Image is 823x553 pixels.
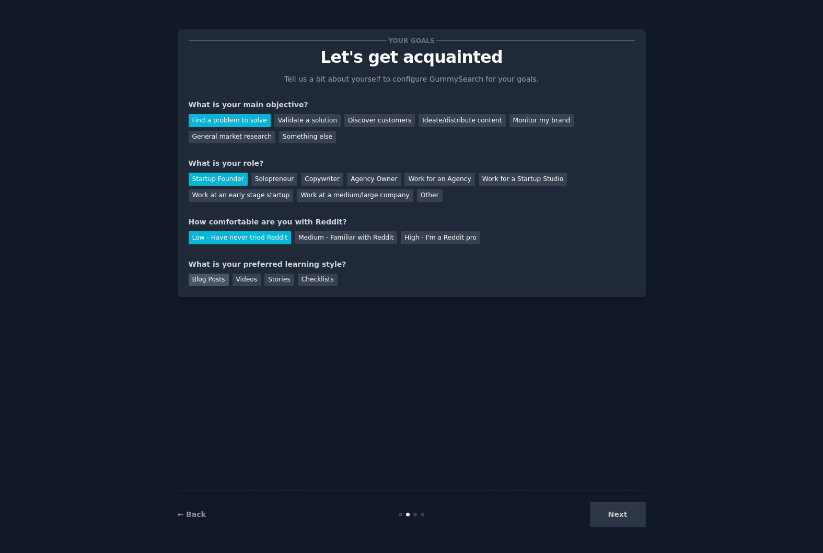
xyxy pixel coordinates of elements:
[189,131,276,144] div: General market research
[189,173,248,186] div: Startup Founder
[295,231,397,244] div: Medium - Familiar with Reddit
[280,74,543,85] p: Tell us a bit about yourself to configure GummySearch for your goals.
[189,114,271,127] div: Find a problem to solve
[344,114,415,127] div: Discover customers
[189,99,635,110] div: What is your main objective?
[419,114,505,127] div: Ideate/distribute content
[401,231,480,244] div: High - I'm a Reddit pro
[189,189,294,202] div: Work at an early stage startup
[279,131,336,144] div: Something else
[387,35,437,46] span: Your goals
[509,114,574,127] div: Monitor my brand
[298,274,338,287] div: Checklists
[189,48,635,66] p: Let's get acquainted
[301,173,343,186] div: Copywriter
[189,158,635,169] div: What is your role?
[189,274,229,287] div: Blog Posts
[274,114,341,127] div: Validate a solution
[297,189,413,202] div: Work at a medium/large company
[233,274,261,287] div: Videos
[264,274,294,287] div: Stories
[417,189,443,202] div: Other
[189,259,635,270] div: What is your preferred learning style?
[251,173,297,186] div: Solopreneur
[404,173,474,186] div: Work for an Agency
[347,173,401,186] div: Agency Owner
[178,510,206,518] a: ← Back
[189,231,291,244] div: Low - Have never tried Reddit
[479,173,567,186] div: Work for a Startup Studio
[189,217,635,228] div: How comfortable are you with Reddit?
